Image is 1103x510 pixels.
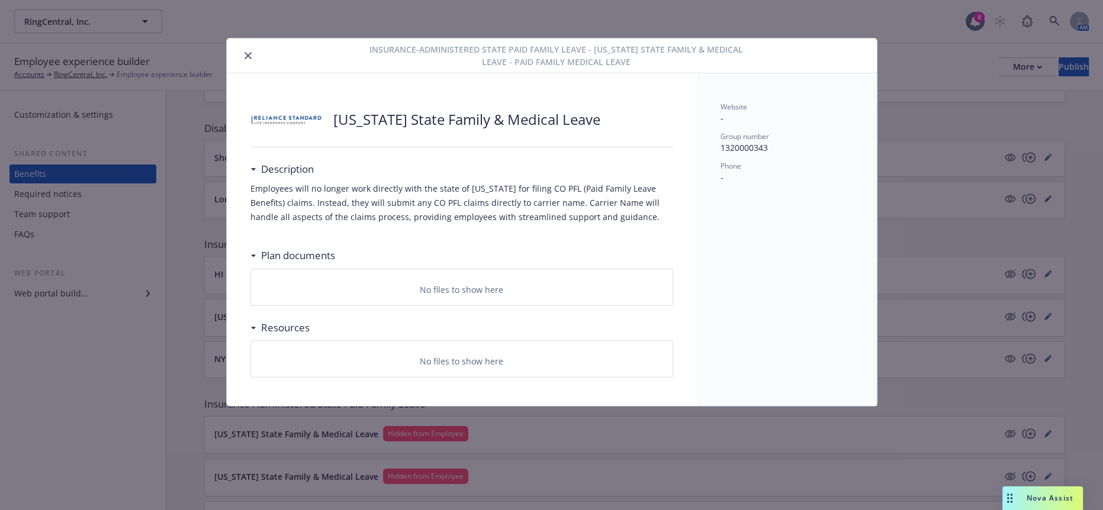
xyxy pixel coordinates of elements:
p: Employees will no longer work directly with the state of [US_STATE] for filing CO PFL (Paid Famil... [250,182,673,224]
p: - [721,171,853,183]
div: Drag to move [1002,486,1017,510]
h3: Resources [261,320,310,335]
img: Reliance Standard Life Insurance Company [250,102,321,137]
p: - [721,112,853,124]
div: Resources [250,320,310,335]
p: No files to show here [420,283,503,296]
span: Website [721,102,747,112]
span: Insurance-Administered State Paid Family Leave - [US_STATE] State Family & Medical Leave - Paid F... [364,43,748,68]
span: Phone [721,161,741,171]
p: [US_STATE] State Family & Medical Leave [333,109,600,130]
p: No files to show here [420,355,503,367]
div: Description [250,162,314,177]
span: Group number [721,131,769,141]
p: 1320000343 [721,141,853,154]
span: Nova Assist [1027,493,1073,503]
button: Nova Assist [1002,486,1083,510]
h3: Plan documents [261,248,335,263]
h3: Description [261,162,314,177]
button: close [241,49,255,63]
div: Plan documents [250,248,335,263]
